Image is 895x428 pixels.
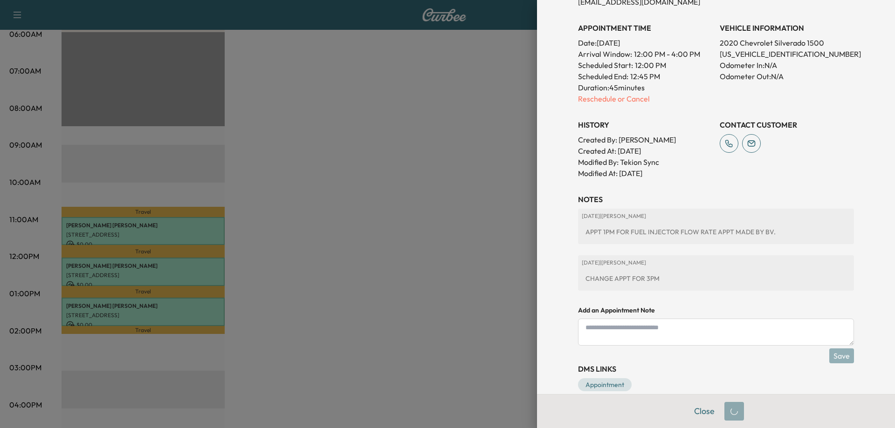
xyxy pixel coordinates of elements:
span: 12:00 PM - 4:00 PM [634,48,700,60]
h3: APPOINTMENT TIME [578,22,712,34]
p: Modified At : [DATE] [578,168,712,179]
p: Scheduled Start: [578,60,633,71]
p: Odometer Out: N/A [720,71,854,82]
p: Modified By : Tekion Sync [578,156,712,168]
p: Created By : [PERSON_NAME] [578,134,712,145]
p: Reschedule or Cancel [578,93,712,104]
p: Scheduled End: [578,71,628,82]
p: Duration: 45 minutes [578,82,712,93]
div: APPT 1PM FOR FUEL INJECTOR FLOW RATE APPT MADE BY BV. [582,224,850,240]
p: Odometer In: N/A [720,60,854,71]
p: [DATE] | [PERSON_NAME] [582,259,850,266]
p: 12:00 PM [635,60,666,71]
div: CHANGE APPT FOR 3PM [582,270,850,287]
p: Date: [DATE] [578,37,712,48]
h3: History [578,119,712,130]
h4: Add an Appointment Note [578,306,854,315]
h3: DMS Links [578,363,854,374]
p: Arrival Window: [578,48,712,60]
h3: VEHICLE INFORMATION [720,22,854,34]
p: Created At : [DATE] [578,145,712,156]
button: Close [688,402,721,421]
p: [DATE] | [PERSON_NAME] [582,212,850,220]
h3: CONTACT CUSTOMER [720,119,854,130]
a: Appointment [578,378,632,391]
p: [US_VEHICLE_IDENTIFICATION_NUMBER] [720,48,854,60]
p: 12:45 PM [630,71,660,82]
h3: NOTES [578,194,854,205]
p: 2020 Chevrolet Silverado 1500 [720,37,854,48]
